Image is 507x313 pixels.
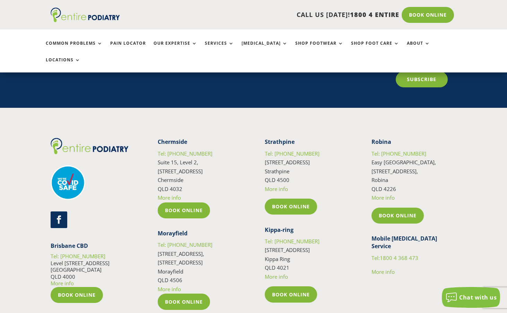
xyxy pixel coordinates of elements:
[351,41,399,56] a: Shop Foot Care
[371,235,437,250] strong: Mobile [MEDICAL_DATA] Service
[371,138,391,146] strong: Robina
[265,185,288,192] a: More info
[158,150,212,157] a: Tel: [PHONE_NUMBER]
[51,280,74,287] a: More info
[51,211,67,228] a: Follow on Facebook
[402,7,454,23] a: Book Online
[158,229,187,237] strong: Morayfield
[265,138,295,146] strong: Strathpine
[158,286,181,293] a: More info
[51,253,105,260] a: Tel: [PHONE_NUMBER]
[158,194,181,201] a: More info
[371,254,418,261] a: Tel:1800 4 368 473
[407,41,430,56] a: About
[205,41,234,56] a: Services
[371,149,456,208] p: Easy [GEOGRAPHIC_DATA], [STREET_ADDRESS], Robina QLD 4226
[144,10,399,19] p: CALL US [DATE]!
[396,71,448,87] a: Subscribe
[46,41,103,56] a: Common Problems
[371,194,395,201] a: More info
[158,241,212,248] a: Tel: [PHONE_NUMBER]
[51,17,120,24] a: Entire Podiatry
[110,41,146,56] a: Pain Locator
[459,294,497,301] span: Chat with us
[51,165,85,200] img: covid-safe-logo
[158,202,210,218] a: Book Online
[158,294,210,310] a: Book Online
[371,208,424,224] a: Book Online
[51,287,103,303] a: Book Online
[51,242,88,250] strong: Brisbane CBD
[407,76,436,82] span: Subscribe
[242,41,288,56] a: [MEDICAL_DATA]
[295,41,343,56] a: Shop Footwear
[371,268,395,275] a: More info
[265,273,288,280] a: More info
[380,254,418,261] span: 1800 4 368 473
[265,237,349,287] p: [STREET_ADDRESS] Kippa Ring QLD 4021
[51,8,120,22] img: logo (1)
[265,286,317,302] a: Book Online
[46,58,80,72] a: Locations
[51,138,129,154] img: logo (1)
[158,138,187,146] strong: Chermside
[265,199,317,215] a: Book Online
[265,150,320,157] a: Tel: [PHONE_NUMBER]
[154,41,197,56] a: Our Expertise
[442,287,500,308] button: Chat with us
[371,150,426,157] a: Tel: [PHONE_NUMBER]
[265,149,349,199] p: [STREET_ADDRESS] Strathpine QLD 4500
[265,226,294,234] strong: Kippa-ring
[350,10,399,19] span: 1800 4 ENTIRE
[158,149,242,202] p: Suite 15, Level 2, [STREET_ADDRESS] Chermside QLD 4032
[265,238,320,245] a: Tel: [PHONE_NUMBER]
[51,253,135,287] p: Level [STREET_ADDRESS] [GEOGRAPHIC_DATA] QLD 4000
[158,241,242,294] p: [STREET_ADDRESS], [STREET_ADDRESS] Morayfield QLD 4506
